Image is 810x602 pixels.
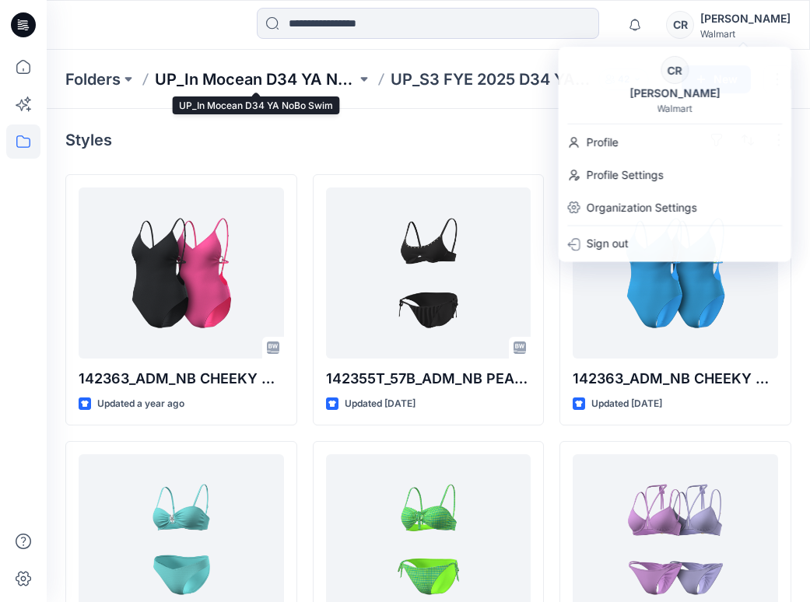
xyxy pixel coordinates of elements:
[666,11,694,39] div: CR
[586,229,628,259] p: Sign out
[620,84,729,103] div: [PERSON_NAME]
[326,368,531,390] p: 142355T_57B_ADM_NB PEARL UNIWIRE
[700,28,791,40] div: Walmart
[700,9,791,28] div: [PERSON_NAME]
[65,68,121,90] a: Folders
[573,187,778,359] a: 142363_ADM_NB CHEEKY RING ONEPC
[97,396,184,412] p: Updated a year ago
[591,396,662,412] p: Updated [DATE]
[345,396,416,412] p: Updated [DATE]
[391,68,592,90] p: UP_S3 FYE 2025 D34 YA NoBo Swim InMocean
[155,68,356,90] a: UP_In Mocean D34 YA NoBo Swim
[65,131,112,149] h4: Styles
[586,128,618,157] p: Profile
[326,187,531,359] a: 142355T_57B_ADM_NB PEARL UNIWIRE
[79,187,284,359] a: 142363_ADM_NB CHEEKY RING ONEPC
[559,128,791,157] a: Profile
[657,103,693,114] div: Walmart
[586,160,663,190] p: Profile Settings
[559,193,791,222] a: Organization Settings
[559,160,791,190] a: Profile Settings
[573,368,778,390] p: 142363_ADM_NB CHEEKY RING ONEPC
[79,368,284,390] p: 142363_ADM_NB CHEEKY RING ONEPC
[661,56,689,84] div: CR
[586,193,696,222] p: Organization Settings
